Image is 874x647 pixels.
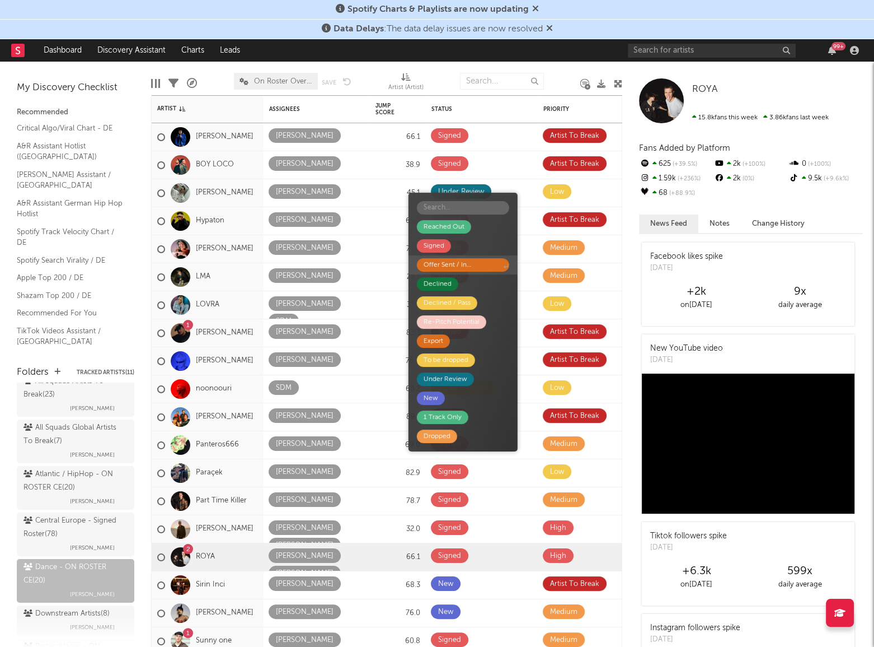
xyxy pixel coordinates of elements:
[375,243,420,256] div: 70.3
[650,263,723,274] div: [DATE]
[276,325,333,339] div: [PERSON_NAME]
[550,550,566,563] div: High
[269,106,347,113] div: Assignees
[196,580,225,590] a: Sirin Inci
[550,381,564,395] div: Low
[424,315,480,329] div: Re-Pitch Potential
[17,420,134,463] a: All Squads Global Artists To Break(7)[PERSON_NAME]
[17,254,123,267] a: Spotify Search Virality / DE
[276,437,333,451] div: [PERSON_NAME]
[196,132,253,142] a: [PERSON_NAME]
[276,634,333,647] div: [PERSON_NAME]
[187,67,197,100] div: A&R Pipeline
[424,392,438,405] div: New
[70,448,115,462] span: [PERSON_NAME]
[24,468,125,495] div: Atlantic / HipHop - ON ROSTER CE ( 20 )
[36,39,90,62] a: Dashboard
[748,578,852,592] div: daily average
[90,39,173,62] a: Discovery Assistant
[822,176,849,182] span: +9.6k %
[639,144,730,152] span: Fans Added by Platform
[388,81,424,95] div: Artist (Artist)
[639,157,713,171] div: 625
[17,325,123,348] a: TikTok Videos Assistant / [GEOGRAPHIC_DATA]
[196,272,210,282] a: LMA
[741,215,816,233] button: Change History
[196,608,253,618] a: [PERSON_NAME]
[17,122,123,134] a: Critical Algo/Viral Chart - DE
[276,353,333,367] div: [PERSON_NAME]
[748,285,852,299] div: 9 x
[806,161,831,167] span: +100 %
[24,561,125,588] div: Dance - ON ROSTER CE ( 20 )
[276,157,333,171] div: [PERSON_NAME]
[157,105,241,112] div: Artist
[276,466,333,479] div: [PERSON_NAME]
[375,607,420,620] div: 76.0
[628,44,796,58] input: Search for artists
[424,258,502,272] div: Offer Sent / In Negotiation
[438,550,461,563] div: Signed
[741,176,754,182] span: 0 %
[375,551,420,564] div: 66.1
[438,578,453,591] div: New
[550,157,599,171] div: Artist To Break
[196,188,253,198] a: [PERSON_NAME]
[828,46,836,55] button: 99+
[438,522,461,535] div: Signed
[375,159,420,172] div: 38.9
[196,440,239,450] a: Panteros666
[550,578,599,591] div: Artist To Break
[17,373,134,417] a: All Squads Artists To Break(23)[PERSON_NAME]
[196,552,215,562] a: ROYA
[550,241,577,255] div: Medium
[375,523,420,536] div: 32.0
[276,381,292,395] div: SDM
[698,215,741,233] button: Notes
[748,299,852,312] div: daily average
[196,468,223,478] a: Paraçek
[831,42,845,50] div: 99 +
[438,185,484,199] div: Under Review
[17,307,123,319] a: Recommended For You
[692,84,717,95] a: ROYA
[550,437,577,451] div: Medium
[550,606,577,619] div: Medium
[24,514,125,541] div: Central Europe - Signed Roster ( 78 )
[748,565,852,578] div: 599 x
[17,226,123,249] a: Spotify Track Velocity Chart / DE
[424,353,468,367] div: To be dropped
[343,76,351,86] button: Undo the changes to the current view.
[438,129,461,143] div: Signed
[375,467,420,480] div: 82.9
[17,140,123,163] a: A&R Assistant Hotlist ([GEOGRAPHIC_DATA])
[276,269,333,283] div: [PERSON_NAME]
[168,67,178,100] div: Filters
[424,296,471,310] div: Declined / Pass
[692,114,758,121] span: 15.8k fans this week
[543,106,588,113] div: Priority
[424,373,467,386] div: Under Review
[424,430,450,443] div: Dropped
[196,384,232,394] a: noonoouri
[212,39,248,62] a: Leads
[375,327,420,340] div: 83.3
[438,494,461,507] div: Signed
[276,315,292,328] div: SDM
[276,539,333,552] div: [PERSON_NAME]
[276,129,333,143] div: [PERSON_NAME]
[24,421,125,448] div: All Squads Global Artists To Break ( 7 )
[532,5,539,14] span: Dismiss
[17,606,134,636] a: Downstream Artists(8)[PERSON_NAME]
[196,636,232,646] a: Sunny one
[276,409,333,423] div: [PERSON_NAME]
[375,131,420,144] div: 66.1
[650,355,723,366] div: [DATE]
[375,299,420,312] div: 37.7
[645,565,748,578] div: +6.3k
[24,375,125,402] div: All Squads Artists To Break ( 23 )
[276,606,333,619] div: [PERSON_NAME]
[276,567,333,580] div: [PERSON_NAME]
[671,161,697,167] span: +39.5 %
[550,185,564,199] div: Low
